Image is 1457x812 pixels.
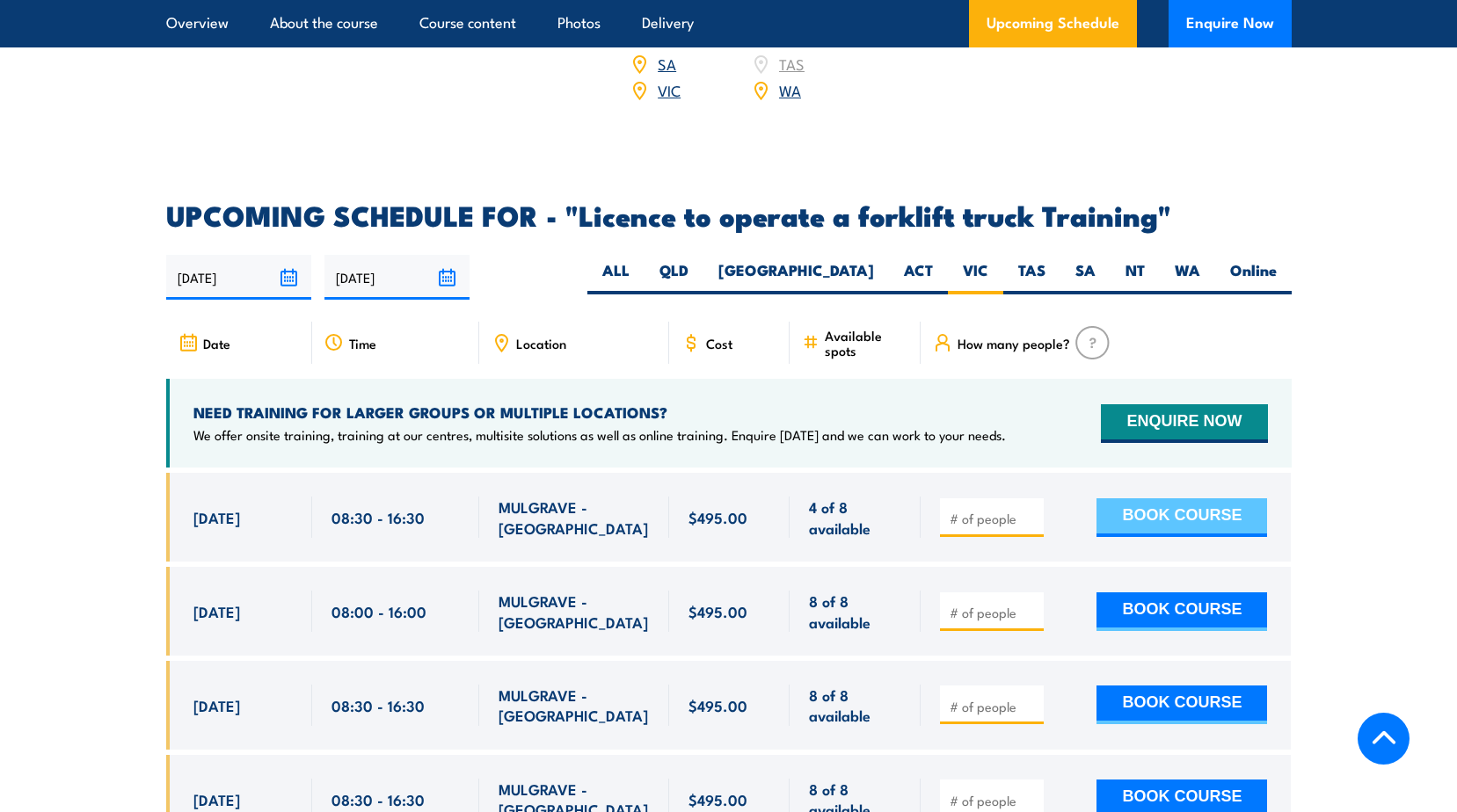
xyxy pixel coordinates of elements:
a: WA [779,79,801,100]
span: [DATE] [193,789,240,809]
span: Location [516,336,566,351]
label: SA [1060,260,1111,294]
input: # of people [950,698,1038,715]
label: VIC [948,260,1003,294]
span: MULGRAVE - [GEOGRAPHIC_DATA] [499,497,650,538]
a: SA [658,53,676,74]
label: Online [1215,260,1292,294]
button: BOOK COURSE [1096,498,1267,537]
span: 08:00 - 16:00 [331,601,426,621]
a: VIC [658,79,681,100]
button: BOOK COURSE [1096,685,1267,724]
span: MULGRAVE - [GEOGRAPHIC_DATA] [499,685,650,726]
span: [DATE] [193,695,240,715]
span: $495.00 [688,789,747,809]
span: 08:30 - 16:30 [331,507,425,527]
label: TAS [1003,260,1060,294]
span: Time [349,336,376,351]
button: ENQUIRE NOW [1101,404,1267,443]
h2: UPCOMING SCHEDULE FOR - "Licence to operate a forklift truck Training" [166,202,1292,227]
label: NT [1111,260,1160,294]
span: $495.00 [688,695,747,715]
span: $495.00 [688,601,747,621]
input: To date [324,255,470,300]
label: ACT [889,260,948,294]
span: How many people? [958,336,1070,351]
label: QLD [645,260,703,294]
button: BOOK COURSE [1096,592,1267,631]
span: 08:30 - 16:30 [331,789,425,809]
span: 8 of 8 available [809,685,901,726]
span: 4 of 8 available [809,497,901,538]
span: 08:30 - 16:30 [331,695,425,715]
input: # of people [950,604,1038,621]
label: [GEOGRAPHIC_DATA] [703,260,889,294]
p: We offer onsite training, training at our centres, multisite solutions as well as online training... [193,426,1006,444]
h4: NEED TRAINING FOR LARGER GROUPS OR MULTIPLE LOCATIONS? [193,402,1006,422]
span: [DATE] [193,507,240,527]
input: # of people [950,510,1038,527]
span: $495.00 [688,507,747,527]
span: Cost [706,336,732,351]
span: [DATE] [193,601,240,621]
span: MULGRAVE - [GEOGRAPHIC_DATA] [499,591,650,632]
label: WA [1160,260,1215,294]
span: Available spots [825,328,908,358]
span: Date [203,336,230,351]
input: # of people [950,792,1038,809]
input: From date [166,255,311,300]
span: 8 of 8 available [809,591,901,632]
label: ALL [587,260,645,294]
